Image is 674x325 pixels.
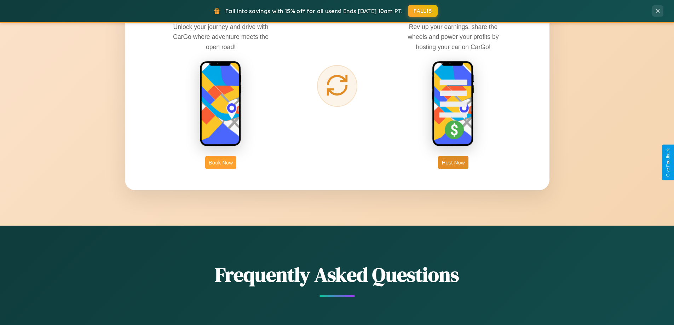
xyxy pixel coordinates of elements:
span: Fall into savings with 15% off for all users! Ends [DATE] 10am PT. [225,7,403,14]
p: Rev up your earnings, share the wheels and power your profits by hosting your car on CarGo! [400,22,506,52]
h2: Frequently Asked Questions [125,261,549,288]
button: Book Now [205,156,236,169]
div: Give Feedback [666,148,670,177]
img: rent phone [200,61,242,147]
button: Host Now [438,156,468,169]
p: Unlock your journey and drive with CarGo where adventure meets the open road! [168,22,274,52]
img: host phone [432,61,474,147]
button: FALL15 [408,5,438,17]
